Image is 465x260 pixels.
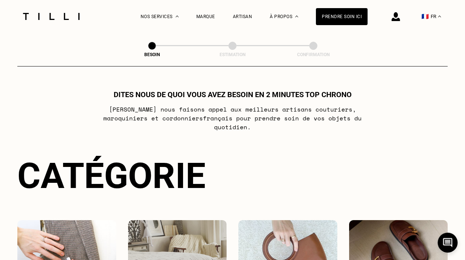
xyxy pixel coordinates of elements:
[316,8,368,25] a: Prendre soin ici
[196,52,269,57] div: Estimation
[196,14,215,19] a: Marque
[392,12,400,21] img: icône connexion
[276,52,350,57] div: Confirmation
[233,14,252,19] a: Artisan
[421,13,429,20] span: 🇫🇷
[20,13,82,20] img: Logo du service de couturière Tilli
[86,105,379,131] p: [PERSON_NAME] nous faisons appel aux meilleurs artisans couturiers , maroquiniers et cordonniers ...
[438,16,441,17] img: menu déroulant
[115,52,189,57] div: Besoin
[295,16,298,17] img: Menu déroulant à propos
[114,90,352,99] h1: Dites nous de quoi vous avez besoin en 2 minutes top chrono
[17,155,448,196] div: Catégorie
[176,16,179,17] img: Menu déroulant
